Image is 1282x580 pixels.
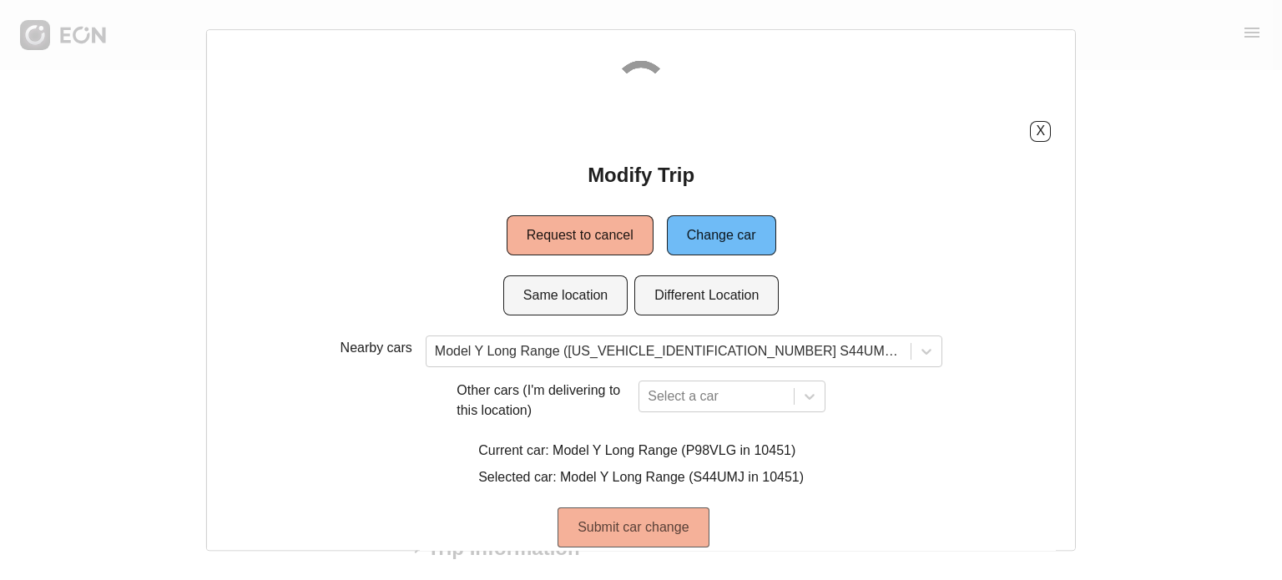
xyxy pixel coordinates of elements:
button: Change car [667,215,776,255]
button: Request to cancel [507,215,654,255]
p: Selected car: Model Y Long Range (S44UMJ in 10451) [478,467,804,487]
p: Nearby cars [340,338,411,358]
button: Same location [503,275,628,315]
p: Other cars (I'm delivering to this location) [457,381,632,421]
button: X [1030,121,1051,142]
h2: Modify Trip [588,162,694,189]
button: Submit car change [558,507,709,547]
button: Different Location [634,275,779,315]
p: Current car: Model Y Long Range (P98VLG in 10451) [478,441,804,461]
